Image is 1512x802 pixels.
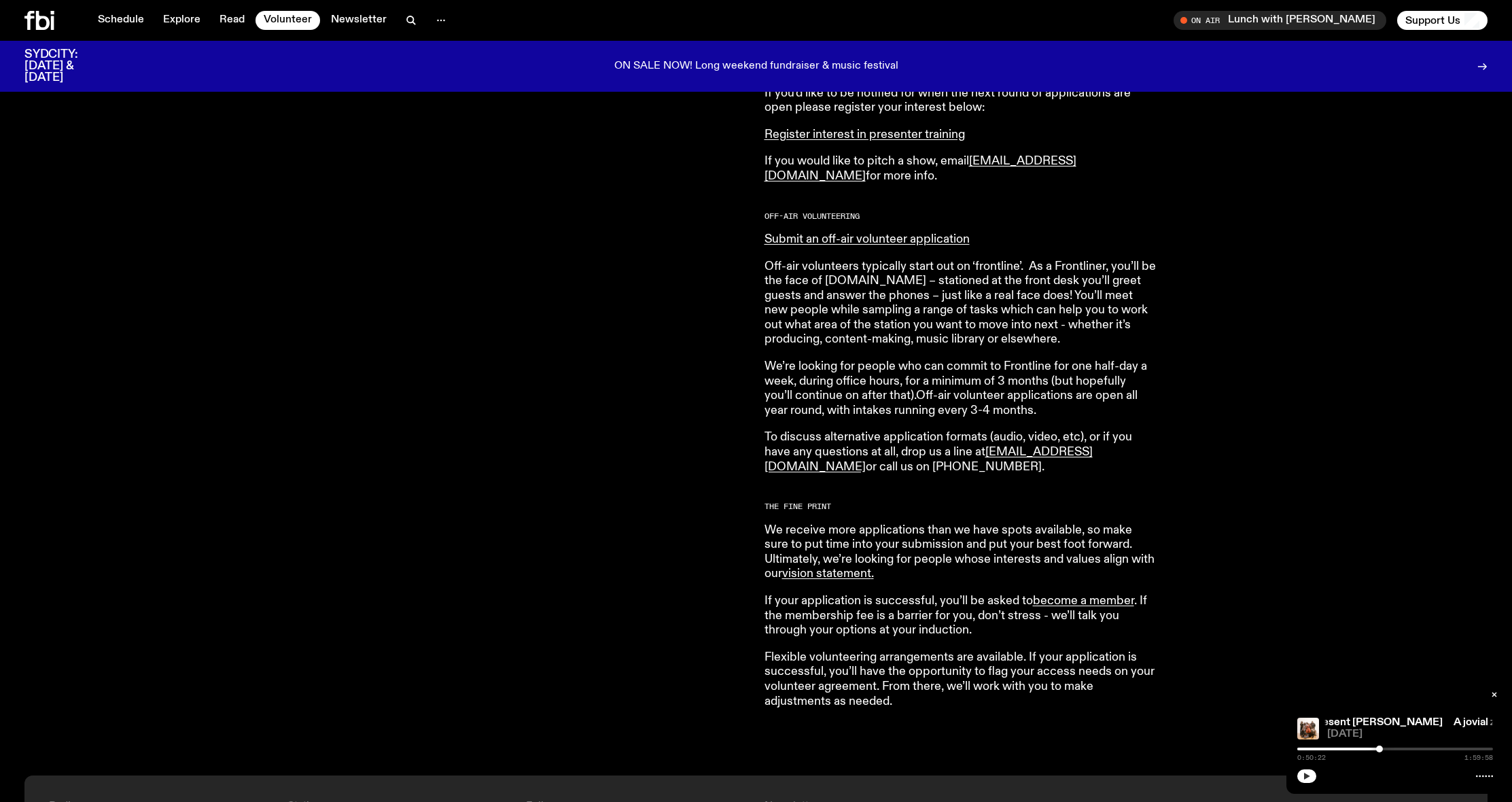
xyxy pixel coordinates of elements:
p: If your application is successful, you’ll be asked to . If the membership fee is a barrier for yo... [764,594,1156,638]
p: To discuss alternative application formats (audio, video, etc), or if you have any questions at a... [764,430,1156,474]
h3: SYDCITY: [DATE] & [DATE] [24,49,111,84]
img: All seven members of Kokoroko either standing, sitting or spread out on the ground. They are hudd... [1297,718,1319,739]
button: Support Us [1397,11,1488,30]
span: [DATE] [1327,729,1493,739]
p: If you'd like to be notified for when the next round of applications are open please register you... [764,86,1156,116]
p: Flexible volunteering arrangements are available. If your application is successful, you’ll have ... [764,650,1156,709]
span: Support Us [1405,14,1460,27]
a: Schedule [90,11,152,30]
h2: The Fine Print [764,503,1156,510]
a: Newsletter [323,11,395,30]
a: Explore [155,11,209,30]
span: 0:50:22 [1297,754,1326,761]
p: Off-air volunteers typically start out on ‘frontline’. As a Frontliner, you’ll be the face of [DO... [764,260,1156,348]
a: [EMAIL_ADDRESS][DOMAIN_NAME] [764,155,1076,182]
h2: Off-Air Volunteering [764,213,1156,220]
p: We’re looking for people who can commit to Frontline for one half-day a week, during office hours... [764,360,1156,418]
p: If you would like to pitch a show, email for more info. [764,154,1156,184]
a: Register interest in presenter training [764,128,965,141]
a: vision statement. [782,568,874,580]
a: Submit an off-air volunteer application [764,233,970,245]
p: ON SALE NOW! Long weekend fundraiser & music festival [614,60,898,73]
a: Volunteer [256,11,320,30]
a: become a member [1033,595,1134,607]
p: We receive more applications than we have spots available, so make sure to put time into your sub... [764,523,1156,582]
a: Read [211,11,253,30]
span: 1:59:58 [1464,754,1493,761]
a: [EMAIL_ADDRESS][DOMAIN_NAME] [764,446,1093,473]
button: On AirLunch with [PERSON_NAME] [1174,11,1386,30]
